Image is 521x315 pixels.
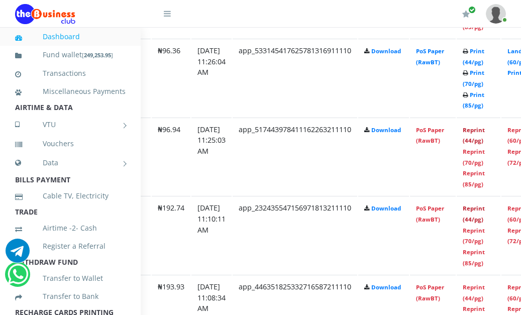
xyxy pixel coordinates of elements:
a: PoS Paper (RawBT) [416,126,444,145]
td: app_517443978411162263211110 [233,118,357,195]
a: Chat for support [6,246,30,263]
a: Download [371,283,401,291]
img: User [486,4,506,24]
a: Reprint (85/pg) [463,169,485,188]
td: [DATE] 11:25:03 AM [191,118,232,195]
a: Print (85/pg) [463,91,484,110]
a: Download [371,204,401,212]
a: Transfer to Bank [15,285,126,308]
a: Data [15,150,126,175]
a: Reprint (70/pg) [463,227,485,245]
a: Transfer to Wallet [15,267,126,290]
td: app_533145417625781316911110 [233,39,357,117]
a: PoS Paper (RawBT) [416,204,444,223]
a: Airtime -2- Cash [15,217,126,240]
a: Download [371,47,401,55]
a: Reprint (44/pg) [463,283,485,302]
a: Dashboard [15,25,126,48]
a: Fund wallet[249,253.95] [15,43,126,67]
a: Reprint (44/pg) [463,204,485,223]
a: VTU [15,112,126,137]
td: [DATE] 11:10:11 AM [191,196,232,274]
a: Reprint (85/pg) [463,12,485,31]
a: PoS Paper (RawBT) [416,47,444,66]
span: Renew/Upgrade Subscription [468,6,476,14]
a: Print (70/pg) [463,69,484,87]
a: Miscellaneous Payments [15,80,126,103]
td: app_232435547156971813211110 [233,196,357,274]
a: Reprint (70/pg) [463,148,485,166]
td: [DATE] 11:26:04 AM [191,39,232,117]
td: ₦192.74 [152,196,190,274]
a: Register a Referral [15,235,126,258]
td: ₦96.36 [152,39,190,117]
a: Cable TV, Electricity [15,184,126,207]
a: Print (44/pg) [463,47,484,66]
a: Transactions [15,62,126,85]
a: Chat for support [8,270,28,286]
img: Logo [15,4,75,24]
a: PoS Paper (RawBT) [416,283,444,302]
small: [ ] [82,51,113,59]
td: ₦96.94 [152,118,190,195]
i: Renew/Upgrade Subscription [462,10,470,18]
a: Vouchers [15,132,126,155]
a: Reprint (85/pg) [463,248,485,267]
b: 249,253.95 [84,51,111,59]
a: Reprint (44/pg) [463,126,485,145]
a: Download [371,126,401,134]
